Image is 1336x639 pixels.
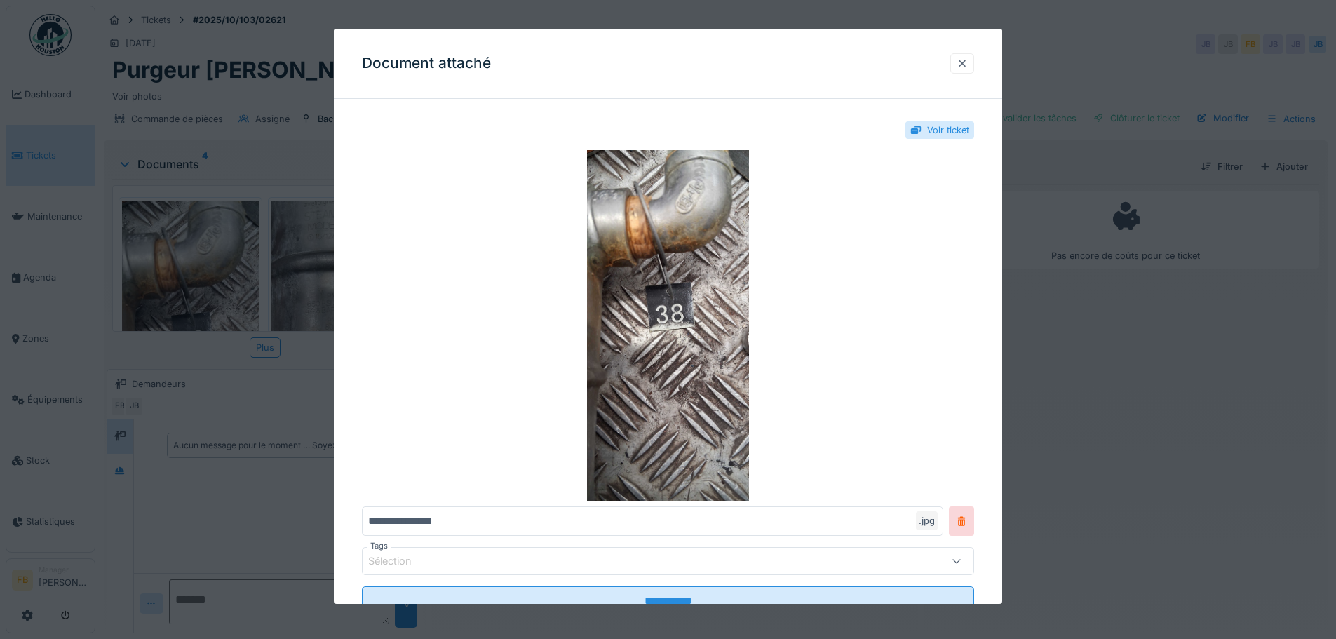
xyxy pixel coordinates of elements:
[916,511,938,530] div: .jpg
[362,150,974,501] img: 947dbe51-2086-4370-bff4-837d2ff35004-20250929_141442.jpg
[367,540,391,552] label: Tags
[927,123,969,137] div: Voir ticket
[362,55,491,72] h3: Document attaché
[368,553,431,569] div: Sélection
